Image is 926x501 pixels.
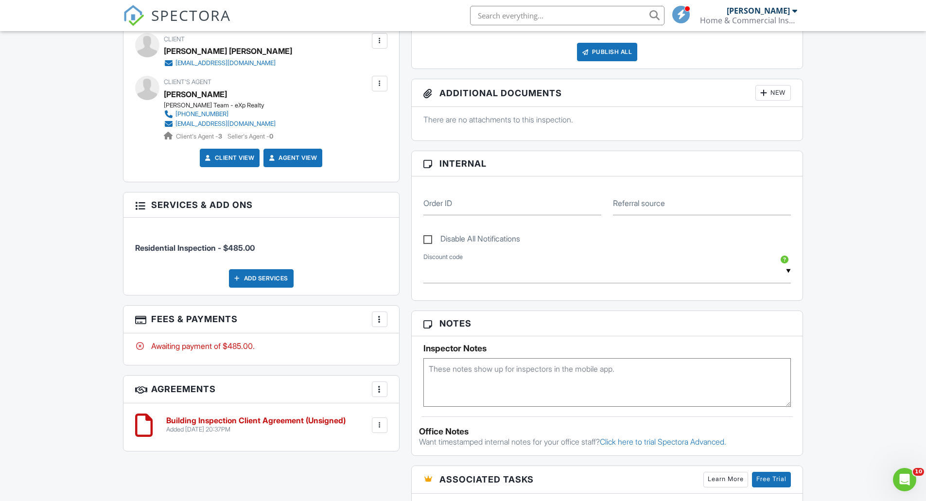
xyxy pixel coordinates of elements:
h3: Services & Add ons [123,192,399,218]
a: [EMAIL_ADDRESS][DOMAIN_NAME] [164,119,276,129]
a: Free Trial [752,472,791,487]
span: SPECTORA [151,5,231,25]
label: Discount code [423,253,463,261]
span: Client [164,35,185,43]
div: New [755,85,791,101]
div: [PERSON_NAME] Team - eXp Realty [164,102,283,109]
div: [PERSON_NAME] [PERSON_NAME] [164,44,292,58]
a: Client View [203,153,255,163]
h3: Fees & Payments [123,306,399,333]
div: [EMAIL_ADDRESS][DOMAIN_NAME] [175,120,276,128]
a: [PERSON_NAME] [164,87,227,102]
div: [EMAIL_ADDRESS][DOMAIN_NAME] [175,59,276,67]
a: Agent View [267,153,317,163]
a: Building Inspection Client Agreement (Unsigned) Added [DATE] 20:37PM [166,416,346,433]
input: Search everything... [470,6,664,25]
div: Office Notes [419,427,796,436]
span: 10 [913,468,924,476]
h6: Building Inspection Client Agreement (Unsigned) [166,416,346,425]
span: Residential Inspection - $485.00 [135,243,255,253]
span: Seller's Agent - [227,133,273,140]
div: Home & Commercial Inspections By Nelson Engineering LLC [700,16,797,25]
iframe: Intercom live chat [893,468,916,491]
a: Learn More [703,472,748,487]
div: Publish All [577,43,638,61]
h3: Internal [412,151,803,176]
div: Added [DATE] 20:37PM [166,426,346,433]
span: Client's Agent - [176,133,224,140]
label: Disable All Notifications [423,234,520,246]
li: Service: Residential Inspection [135,225,387,261]
label: Order ID [423,198,452,208]
p: There are no attachments to this inspection. [423,114,791,125]
h5: Inspector Notes [423,344,791,353]
p: Want timestamped internal notes for your office staff? [419,436,796,447]
h3: Agreements [123,376,399,403]
h3: Additional Documents [412,79,803,107]
h3: Notes [412,311,803,336]
div: [PHONE_NUMBER] [175,110,228,118]
a: [PHONE_NUMBER] [164,109,276,119]
span: Associated Tasks [439,473,534,486]
a: SPECTORA [123,13,231,34]
img: The Best Home Inspection Software - Spectora [123,5,144,26]
div: [PERSON_NAME] [727,6,790,16]
strong: 3 [218,133,222,140]
div: Awaiting payment of $485.00. [135,341,387,351]
a: Click here to trial Spectora Advanced. [600,437,726,447]
span: Client's Agent [164,78,211,86]
div: Add Services [229,269,294,288]
label: Referral source [613,198,665,208]
strong: 0 [269,133,273,140]
a: [EMAIL_ADDRESS][DOMAIN_NAME] [164,58,284,68]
